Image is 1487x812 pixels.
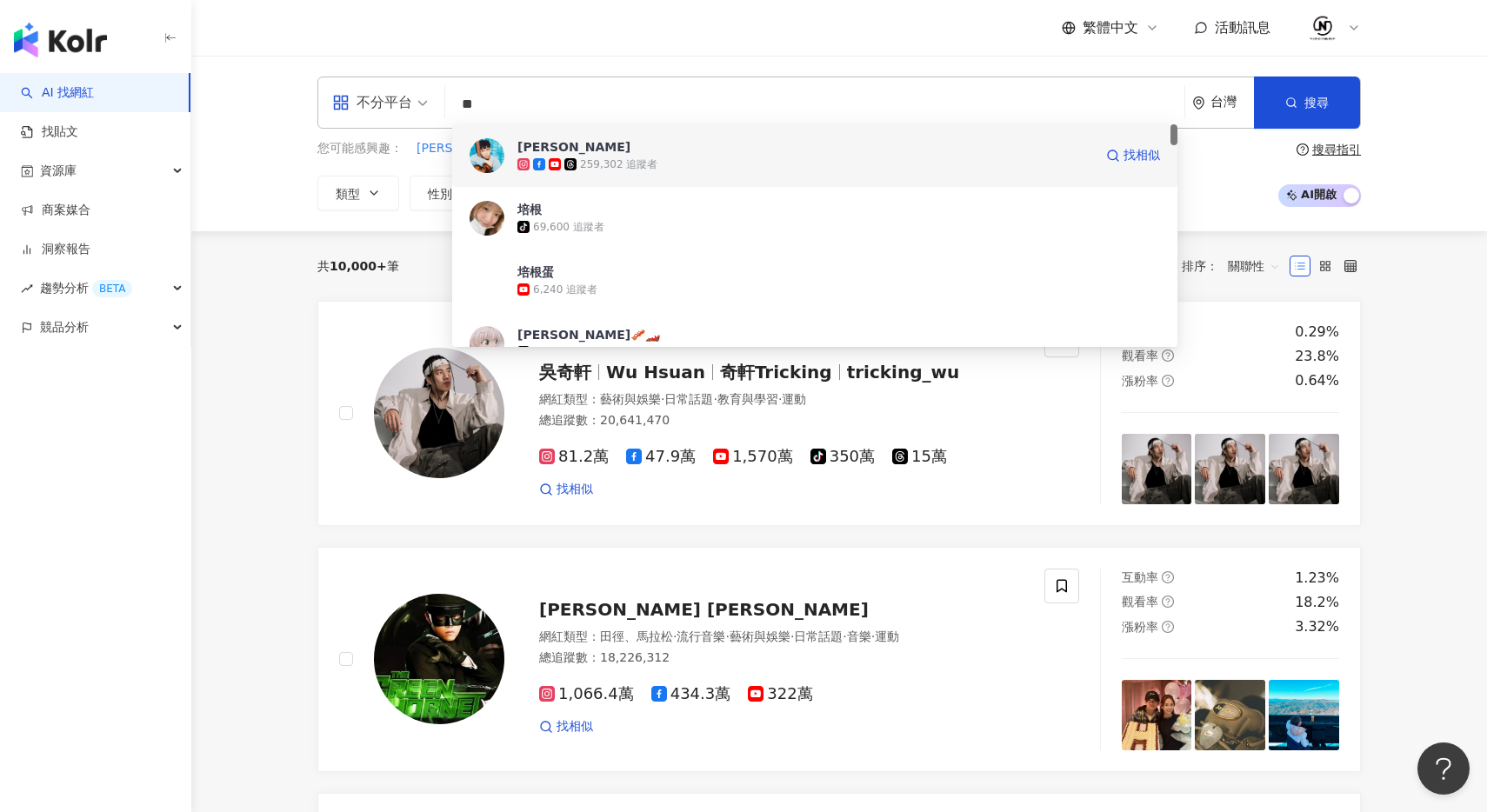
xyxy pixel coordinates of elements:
span: 47.9萬 [626,448,696,466]
span: 互動率 [1122,570,1158,584]
div: [PERSON_NAME] [517,138,630,156]
span: 教育與學習 [717,392,778,406]
span: 1,066.4萬 [539,685,634,703]
a: KOL Avatar吳奇軒Wu Hsuan奇軒Trickingtricking_wu網紅類型：藝術與娛樂·日常話題·教育與學習·運動總追蹤數：20,641,47081.2萬47.9萬1,570萬... [317,301,1361,526]
span: 找相似 [557,481,593,498]
span: question-circle [1162,375,1174,387]
span: 趨勢分析 [40,269,132,308]
span: 類型 [336,187,360,201]
img: KOL Avatar [374,594,504,724]
span: 15萬 [892,448,947,466]
span: question-circle [1162,349,1174,362]
span: 繁體中文 [1083,18,1138,37]
span: 找相似 [1124,147,1160,164]
a: 商案媒合 [21,202,90,219]
img: KOL Avatar [470,263,504,298]
img: post-image [1122,680,1192,750]
div: BETA [92,280,132,297]
img: KOL Avatar [470,201,504,236]
span: question-circle [1297,143,1309,156]
span: · [843,629,846,643]
div: 網紅類型 ： [539,391,1024,409]
span: · [778,392,782,406]
div: 總追蹤數 ： 18,226,312 [539,649,1024,667]
div: 台灣 [1210,95,1254,110]
span: 觀看率 [1122,349,1158,363]
span: 運動 [875,629,899,643]
span: Wu Hsuan [606,362,705,383]
span: · [661,392,664,406]
a: 找相似 [1106,138,1160,173]
button: 類型 [317,176,399,210]
img: post-image [1122,434,1192,504]
span: 10,000+ [330,259,387,273]
span: [PERSON_NAME] [417,140,517,157]
img: post-image [1195,680,1265,750]
span: 藝術與娛樂 [730,629,790,643]
span: rise [21,283,33,295]
a: searchAI 找網紅 [21,84,94,102]
span: 吳奇軒 [539,362,591,383]
img: 02.jpeg [1306,11,1339,44]
span: · [790,629,794,643]
button: 搜尋 [1254,77,1360,129]
span: 活動訊息 [1215,19,1270,36]
a: 找貼文 [21,123,78,141]
span: 奇軒Tricking [720,362,832,383]
img: KOL Avatar [374,348,504,478]
a: 洞察報告 [21,241,90,258]
div: [PERSON_NAME]🥓🏎️ [517,326,660,343]
div: 培根 [517,201,542,218]
iframe: Help Scout Beacon - Open [1417,742,1470,795]
span: 您可能感興趣： [317,140,403,157]
span: tricking_wu [847,362,960,383]
div: 3.32% [1295,617,1339,636]
div: 69,600 追蹤者 [533,220,604,235]
span: 日常話題 [794,629,843,643]
span: [PERSON_NAME] [PERSON_NAME] [539,599,869,620]
div: 總追蹤數 ： 20,641,470 [539,412,1024,429]
span: question-circle [1162,621,1174,633]
span: 322萬 [748,685,812,703]
span: · [713,392,717,406]
span: environment [1192,97,1205,110]
div: 6,240 追蹤者 [533,283,597,297]
div: 23.8% [1295,347,1339,366]
div: 網紅類型 ： [539,629,1024,646]
div: 培根蛋 [517,263,554,281]
button: [PERSON_NAME] [416,139,518,158]
a: 找相似 [539,718,593,735]
div: 1.23% [1295,569,1339,588]
div: 0.29% [1295,323,1339,342]
div: 5,788 追蹤者 [533,345,597,360]
span: · [871,629,875,643]
span: 搜尋 [1304,96,1329,110]
span: 流行音樂 [677,629,725,643]
img: post-image [1195,434,1265,504]
span: 競品分析 [40,308,89,347]
span: 350萬 [810,448,875,466]
span: · [725,629,729,643]
span: 漲粉率 [1122,374,1158,388]
span: · [673,629,677,643]
div: 18.2% [1295,593,1339,612]
img: post-image [1269,680,1339,750]
span: question-circle [1162,571,1174,583]
img: post-image [1269,434,1339,504]
span: 資源庫 [40,151,77,190]
span: 藝術與娛樂 [600,392,661,406]
span: 找相似 [557,718,593,735]
div: 259,302 追蹤者 [580,157,657,172]
span: 關聯性 [1228,252,1280,280]
span: 音樂 [847,629,871,643]
span: 田徑、馬拉松 [600,629,673,643]
a: 找相似 [539,481,593,498]
span: 性別 [428,187,452,201]
button: 性別 [410,176,491,210]
div: 排序： [1182,252,1290,280]
div: 共 筆 [317,259,399,273]
div: 不分平台 [332,89,412,116]
span: appstore [332,94,350,111]
span: 觀看率 [1122,595,1158,609]
span: 日常話題 [664,392,713,406]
